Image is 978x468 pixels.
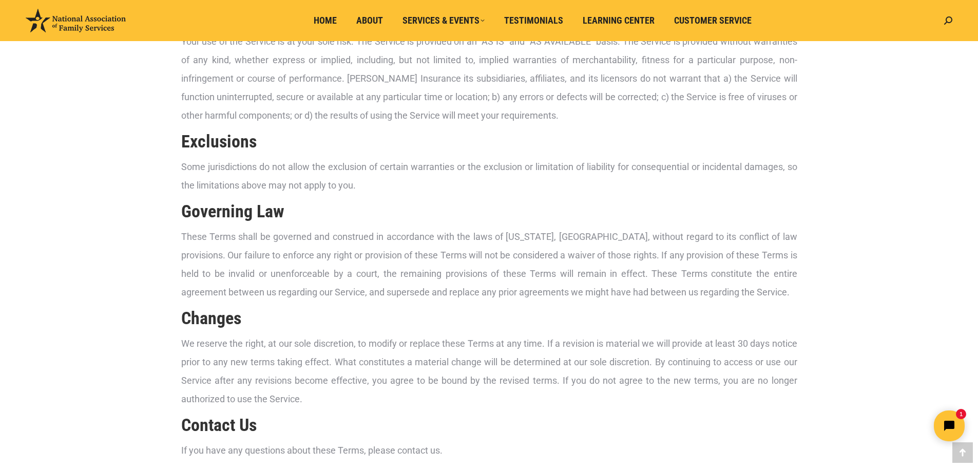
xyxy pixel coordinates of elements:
a: About [349,11,390,30]
p: Your use of the Service is at your sole risk. The Service is provided on an “AS IS” and “AS AVAIL... [181,32,797,125]
h2: Governing Law [181,200,797,222]
span: Home [314,15,337,26]
h2: Contact Us [181,414,797,436]
p: We reserve the right, at our sole discretion, to modify or replace these Terms at any time. If a ... [181,334,797,408]
p: These Terms shall be governed and construed in accordance with the laws of [US_STATE], [GEOGRAPHI... [181,228,797,302]
span: Services & Events [402,15,485,26]
span: Customer Service [674,15,752,26]
h2: Changes [181,307,797,329]
span: Testimonials [504,15,563,26]
a: Learning Center [576,11,662,30]
span: Learning Center [583,15,655,26]
a: Home [306,11,344,30]
p: Some jurisdictions do not allow the exclusion of certain warranties or the exclusion or limitatio... [181,158,797,195]
a: Customer Service [667,11,759,30]
a: Testimonials [497,11,570,30]
img: National Association of Family Services [26,9,126,32]
h2: Exclusions [181,130,797,153]
p: If you have any questions about these Terms, please contact us. [181,441,797,460]
span: About [356,15,383,26]
iframe: Tidio Chat [797,402,973,450]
